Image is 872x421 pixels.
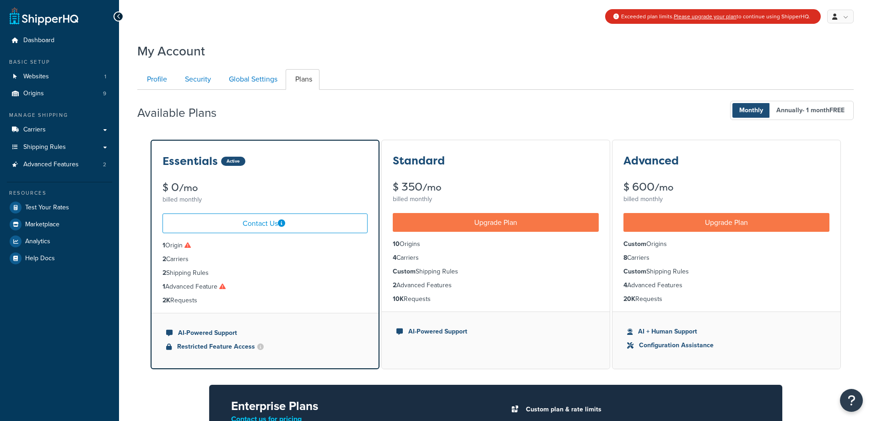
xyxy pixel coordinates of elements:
[7,250,112,267] a: Help Docs
[7,139,112,156] a: Shipping Rules
[829,105,845,115] b: FREE
[623,181,829,193] div: $ 600
[166,342,364,352] li: Restricted Feature Access
[137,69,174,90] a: Profile
[25,204,69,212] span: Test Your Rates
[7,58,112,66] div: Basic Setup
[23,73,49,81] span: Websites
[104,73,106,81] span: 1
[521,403,760,416] li: Custom plan & rate limits
[25,255,55,262] span: Help Docs
[162,282,368,292] li: Advanced Feature
[162,155,218,167] h3: Essentials
[655,181,673,194] small: /mo
[623,267,829,277] li: Shipping Rules
[393,267,599,277] li: Shipping Rules
[7,68,112,85] a: Websites 1
[393,253,396,262] strong: 4
[393,294,599,304] li: Requests
[162,268,166,278] strong: 2
[25,238,50,246] span: Analytics
[396,327,595,337] li: AI-Powered Support
[162,193,368,206] div: billed monthly
[7,85,112,102] a: Origins 9
[162,254,166,264] strong: 2
[7,121,112,138] a: Carriers
[103,161,106,169] span: 2
[7,156,112,173] li: Advanced Features
[393,280,599,290] li: Advanced Features
[7,111,112,119] div: Manage Shipping
[7,233,112,250] a: Analytics
[25,221,60,229] span: Marketplace
[175,69,218,90] a: Security
[7,32,112,49] a: Dashboard
[623,253,627,262] strong: 8
[393,181,599,193] div: $ 350
[23,90,44,98] span: Origins
[162,241,368,251] li: Origin
[623,155,679,167] h3: Advanced
[422,181,441,194] small: /mo
[7,156,112,173] a: Advanced Features 2
[393,253,599,263] li: Carriers
[166,328,364,338] li: AI-Powered Support
[231,399,481,413] h2: Enterprise Plans
[7,85,112,102] li: Origins
[802,105,845,115] span: - 1 month
[221,157,245,166] div: Active
[10,7,78,25] a: ShipperHQ Home
[179,181,198,194] small: /mo
[393,193,599,206] div: billed monthly
[286,69,320,90] a: Plans
[674,12,737,21] a: Please upgrade your plan
[393,155,445,167] h3: Standard
[623,294,829,304] li: Requests
[621,12,810,21] span: Exceeded plan limits. to continue using ShipperHQ.
[393,294,404,304] strong: 10K
[23,161,79,169] span: Advanced Features
[7,199,112,216] a: Test Your Rates
[7,216,112,233] a: Marketplace
[840,389,863,412] button: Open Resource Center
[162,282,165,291] strong: 1
[623,280,627,290] strong: 4
[769,103,851,118] span: Annually
[162,254,368,264] li: Carriers
[219,69,285,90] a: Global Settings
[627,327,826,337] li: AI + Human Support
[162,295,368,306] li: Requests
[623,294,635,304] strong: 20K
[393,239,400,249] strong: 10
[137,106,230,120] h2: Available Plans
[627,340,826,350] li: Configuration Assistance
[623,253,829,263] li: Carriers
[162,295,170,305] strong: 2K
[162,268,368,278] li: Shipping Rules
[393,267,416,276] strong: Custom
[393,280,396,290] strong: 2
[103,90,106,98] span: 9
[137,42,205,60] h1: My Account
[23,143,66,151] span: Shipping Rules
[623,239,829,249] li: Origins
[23,126,46,134] span: Carriers
[730,101,854,120] button: Monthly Annually- 1 monthFREE
[623,267,646,276] strong: Custom
[623,213,829,232] a: Upgrade Plan
[7,189,112,197] div: Resources
[393,239,599,249] li: Origins
[23,37,54,44] span: Dashboard
[623,193,829,206] div: billed monthly
[162,213,368,233] a: Contact Us
[162,241,165,250] strong: 1
[732,103,770,118] span: Monthly
[7,68,112,85] li: Websites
